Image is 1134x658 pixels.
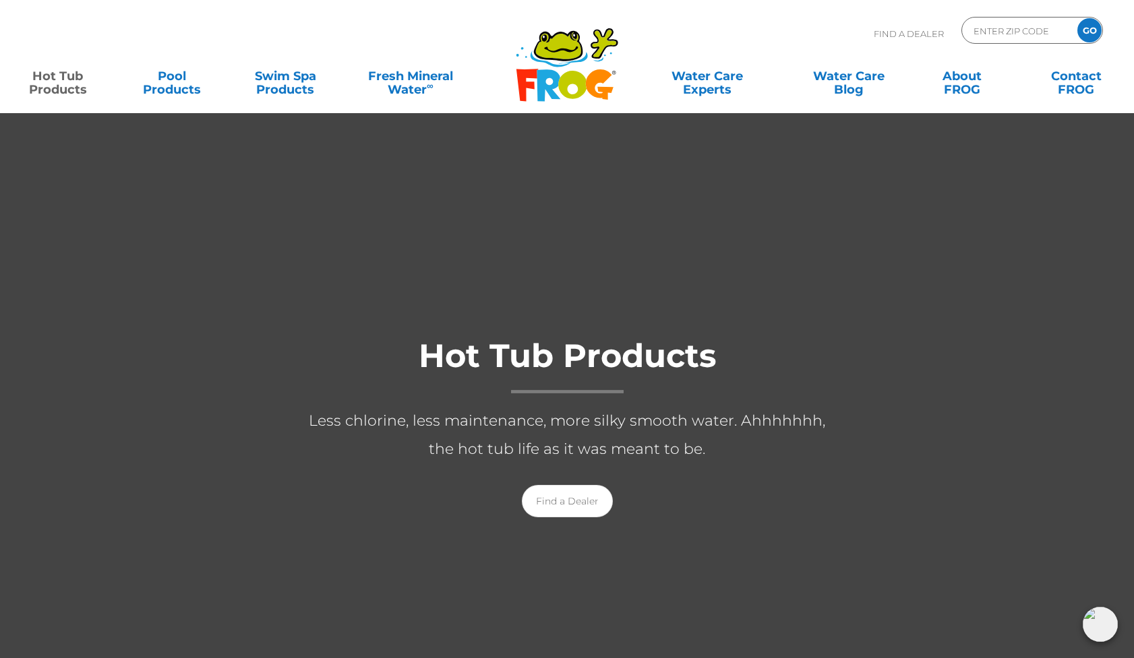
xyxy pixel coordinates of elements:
[972,21,1063,40] input: Zip Code Form
[297,407,837,463] p: Less chlorine, less maintenance, more silky smooth water. Ahhhhhhh, the hot tub life as it was me...
[13,63,102,90] a: Hot TubProducts
[355,63,466,90] a: Fresh MineralWater∞
[1077,18,1102,42] input: GO
[635,63,779,90] a: Water CareExperts
[918,63,1007,90] a: AboutFROG
[804,63,893,90] a: Water CareBlog
[1083,607,1118,642] img: openIcon
[522,485,613,517] a: Find a Dealer
[874,17,944,51] p: Find A Dealer
[241,63,330,90] a: Swim SpaProducts
[1032,63,1121,90] a: ContactFROG
[427,80,434,91] sup: ∞
[297,338,837,393] h1: Hot Tub Products
[127,63,216,90] a: PoolProducts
